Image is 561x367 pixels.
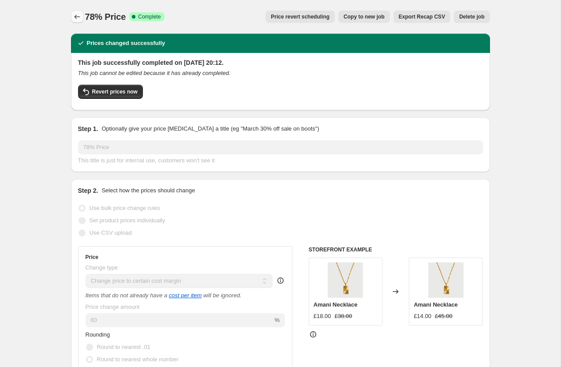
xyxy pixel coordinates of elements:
span: Delete job [459,13,484,20]
span: Set product prices individually [90,217,165,224]
input: 50 [86,313,273,327]
h2: Step 1. [78,124,98,133]
span: This title is just for internal use, customers won't see it [78,157,215,164]
h2: Step 2. [78,186,98,195]
img: Amani_Necklace_80x.webp [428,262,464,298]
span: £45.00 [435,313,453,319]
input: 30% off holiday sale [78,140,483,154]
span: £38.00 [335,313,352,319]
i: Items that do not already have a [86,292,168,299]
i: will be ignored. [203,292,242,299]
p: Select how the prices should change [101,186,195,195]
span: Rounding [86,331,110,338]
img: Amani_Necklace_80x.webp [328,262,363,298]
span: Change type [86,264,118,271]
button: Copy to new job [338,11,390,23]
a: cost per item [169,292,202,299]
span: Amani Necklace [314,301,358,308]
h3: Price [86,254,98,261]
span: Use bulk price change rules [90,205,160,211]
span: Complete [138,13,161,20]
i: This job cannot be edited because it has already completed. [78,70,231,76]
div: help [276,276,285,285]
span: % [274,317,280,323]
span: Price change amount [86,303,140,310]
span: Copy to new job [344,13,385,20]
button: Price change jobs [71,11,83,23]
span: Use CSV upload [90,229,132,236]
button: Export Recap CSV [393,11,450,23]
span: Export Recap CSV [399,13,445,20]
span: £18.00 [314,313,331,319]
span: Round to nearest .01 [97,344,150,350]
span: Price revert scheduling [271,13,329,20]
button: Price revert scheduling [266,11,335,23]
h6: STOREFRONT EXAMPLE [309,246,483,253]
span: Round to nearest whole number [97,356,179,363]
p: Optionally give your price [MEDICAL_DATA] a title (eg "March 30% off sale on boots") [101,124,319,133]
button: Revert prices now [78,85,143,99]
span: 78% Price [85,12,126,22]
span: Amani Necklace [414,301,458,308]
h2: Prices changed successfully [87,39,165,48]
span: £14.00 [414,313,431,319]
button: Delete job [454,11,490,23]
h2: This job successfully completed on [DATE] 20:12. [78,58,483,67]
span: Revert prices now [92,88,138,95]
